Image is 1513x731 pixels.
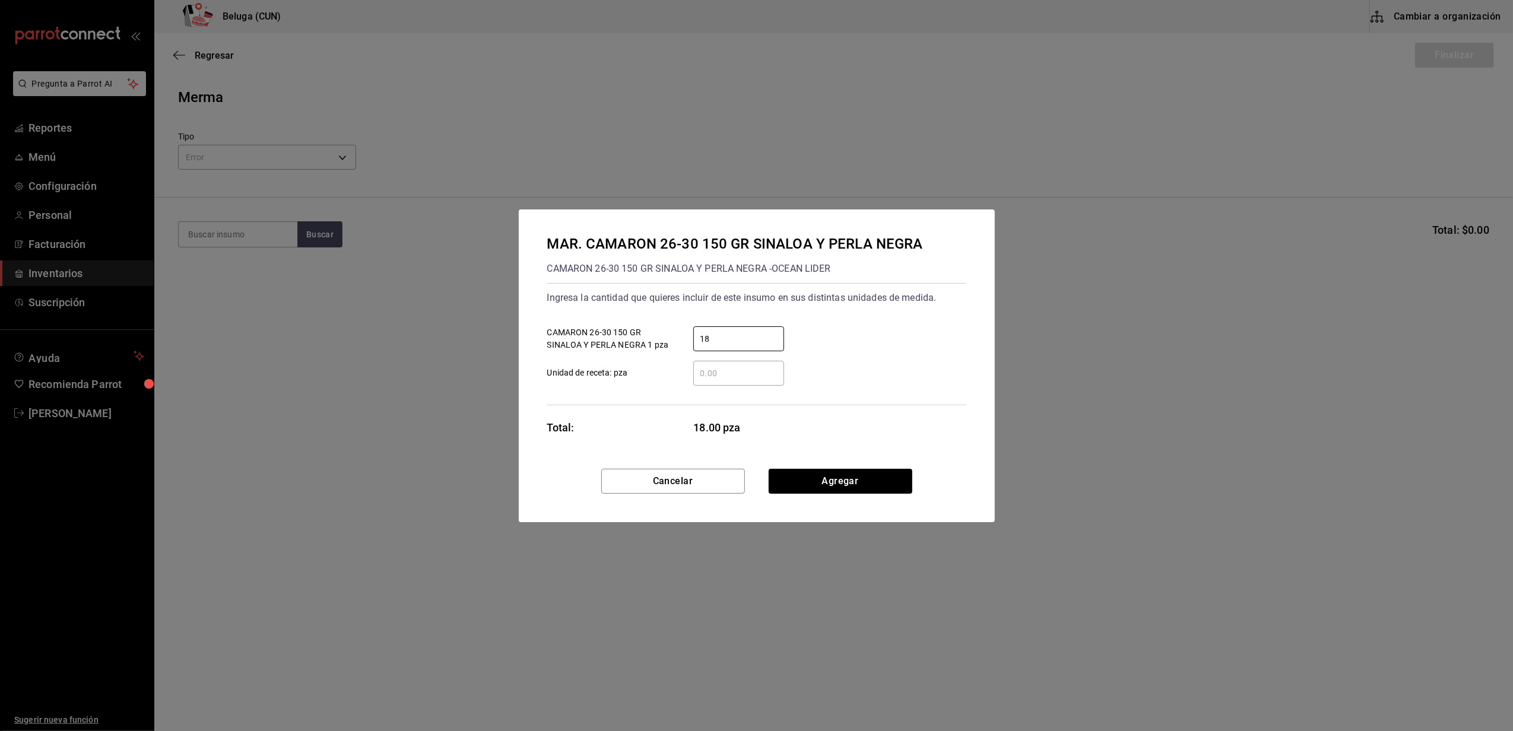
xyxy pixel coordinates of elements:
div: Total: [547,419,575,436]
span: 18.00 pza [694,419,785,436]
span: CAMARON 26-30 150 GR SINALOA Y PERLA NEGRA 1 pza [547,326,671,351]
div: CAMARON 26-30 150 GR SINALOA Y PERLA NEGRA - OCEAN LIDER [547,259,923,278]
div: MAR. CAMARON 26-30 150 GR SINALOA Y PERLA NEGRA [547,233,923,255]
button: Cancelar [601,469,745,494]
input: CAMARON 26-30 150 GR SINALOA Y PERLA NEGRA 1 pza [693,332,784,346]
button: Agregar [769,469,912,494]
input: Unidad de receta: pza [693,366,784,380]
div: Ingresa la cantidad que quieres incluir de este insumo en sus distintas unidades de medida. [547,288,966,307]
span: Unidad de receta: pza [547,367,628,379]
